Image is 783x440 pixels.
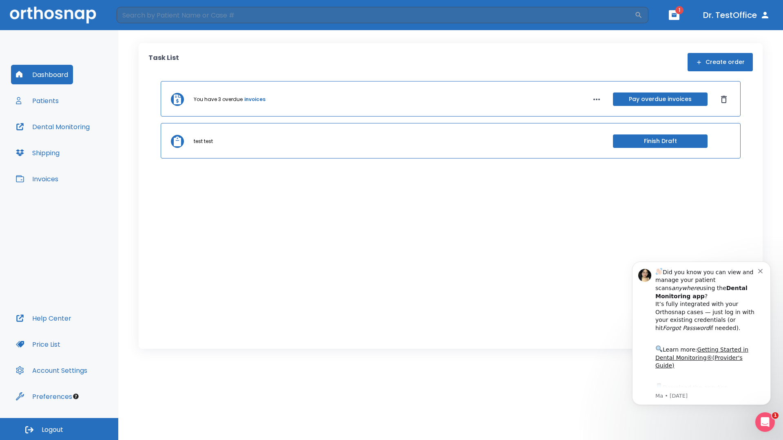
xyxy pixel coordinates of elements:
[613,92,708,106] button: Pay overdue invoices
[11,143,64,163] button: Shipping
[675,6,683,14] span: 1
[194,138,213,145] p: test test
[11,91,64,110] button: Patients
[11,65,73,84] button: Dashboard
[10,7,96,23] img: Orthosnap
[11,334,65,354] button: Price List
[11,117,95,136] button: Dental Monitoring
[717,93,730,106] button: Dismiss
[72,393,80,400] div: Tooltip anchor
[700,8,773,22] button: Dr. TestOffice
[11,387,77,406] button: Preferences
[11,308,76,328] button: Help Center
[620,251,783,436] iframe: Intercom notifications message
[148,53,179,71] p: Task List
[613,134,708,148] button: Finish Draft
[244,96,265,103] a: invoices
[688,53,753,71] button: Create order
[755,412,775,432] iframe: Intercom live chat
[42,425,63,434] span: Logout
[11,361,92,380] button: Account Settings
[772,412,779,419] span: 1
[194,96,243,103] p: You have 3 overdue
[117,7,635,23] input: Search by Patient Name or Case #
[11,169,63,189] button: Invoices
